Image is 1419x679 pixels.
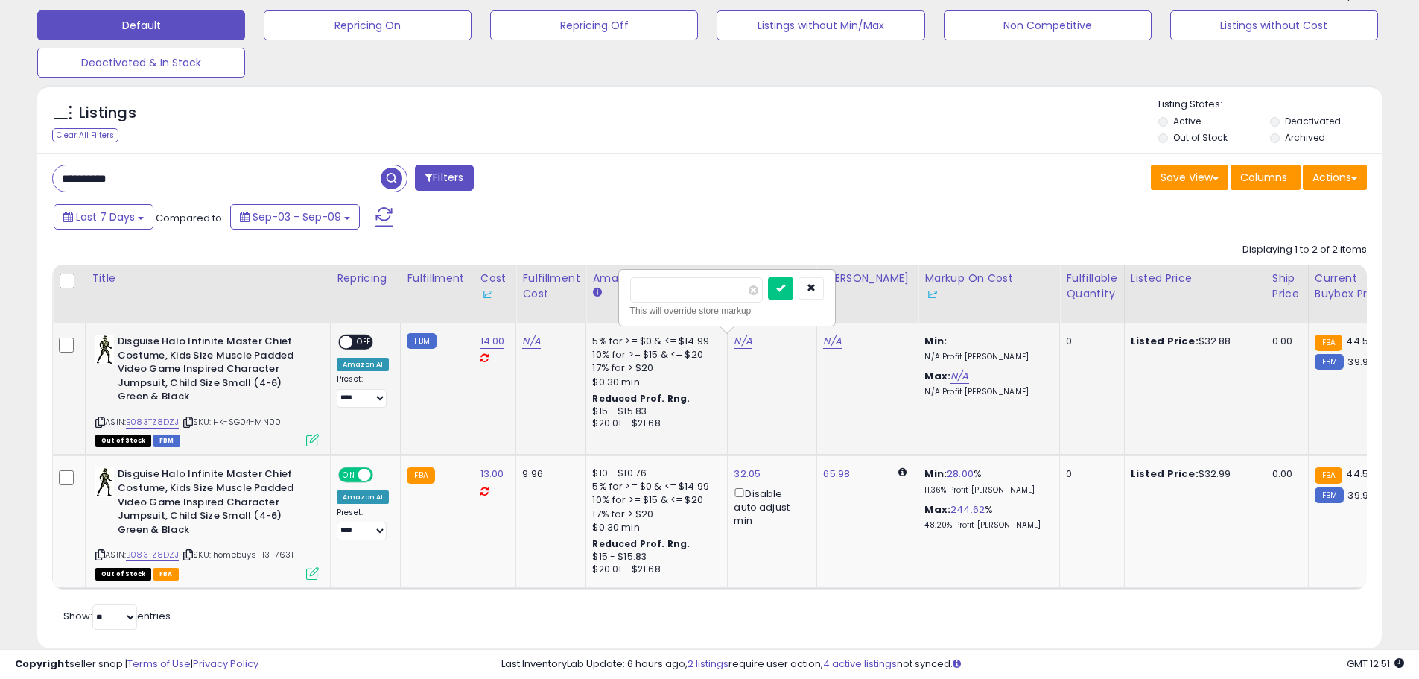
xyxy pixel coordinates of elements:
div: [PERSON_NAME] [823,271,912,286]
div: Amazon AI [337,490,389,504]
div: Fulfillable Quantity [1066,271,1117,302]
div: Disable auto adjust min [734,485,805,528]
small: FBA [1315,467,1342,484]
div: 10% for >= $15 & <= $20 [592,493,716,507]
div: $32.88 [1131,335,1254,348]
span: All listings that are currently out of stock and unavailable for purchase on Amazon [95,568,151,581]
div: Some or all of the values in this column are provided from Inventory Lab. [924,286,1053,302]
small: FBA [407,467,434,484]
b: Max: [924,502,950,517]
a: 4 active listings [823,657,897,671]
span: FBA [153,568,179,581]
div: Fulfillment [407,271,467,286]
div: 10% for >= $15 & <= $20 [592,348,716,361]
div: ASIN: [95,335,319,445]
a: 28.00 [947,467,974,481]
a: 14.00 [480,334,505,349]
div: Ship Price [1272,271,1302,302]
button: Actions [1303,165,1367,190]
a: N/A [522,334,540,349]
span: 44.57 [1346,334,1374,348]
b: Listed Price: [1131,467,1199,481]
p: Listing States: [1158,98,1382,112]
button: Repricing On [264,10,472,40]
a: B083TZ8DZJ [126,549,179,561]
p: 11.36% Profit [PERSON_NAME] [924,485,1048,496]
b: Min: [924,467,947,481]
div: Markup on Cost [924,271,1053,302]
button: Last 7 Days [54,204,153,230]
div: 17% for > $20 [592,508,716,521]
div: $20.01 - $21.68 [592,417,716,430]
div: $0.30 min [592,521,716,534]
button: Listings without Cost [1170,10,1378,40]
label: Deactivated [1285,115,1341,127]
label: Archived [1285,131,1325,144]
div: % [924,503,1048,531]
div: Displaying 1 to 2 of 2 items [1242,243,1367,257]
a: Privacy Policy [193,657,258,671]
b: Disguise Halo Infinite Master Chief Costume, Kids Size Muscle Padded Video Game Inspired Characte... [118,335,299,408]
label: Out of Stock [1173,131,1228,144]
div: Last InventoryLab Update: 6 hours ago, require user action, not synced. [501,657,1404,672]
img: InventoryLab Logo [480,287,495,302]
span: OFF [371,469,395,481]
p: N/A Profit [PERSON_NAME] [924,352,1048,362]
button: Repricing Off [490,10,698,40]
button: Deactivated & In Stock [37,48,245,78]
div: Title [92,271,324,286]
div: ASIN: [95,467,319,578]
div: $15 - $15.83 [592,551,716,563]
span: Compared to: [156,211,224,225]
div: 0 [1066,335,1112,348]
span: 39.99 [1347,488,1374,502]
b: Reduced Prof. Rng. [592,537,690,550]
div: Cost [480,271,510,302]
strong: Copyright [15,657,69,671]
button: Filters [415,165,473,191]
div: Preset: [337,374,389,408]
div: $15 - $15.83 [592,405,716,418]
small: FBA [1315,335,1342,351]
div: $10 - $10.76 [592,467,716,480]
img: 41EXw-d7lkL._SL40_.jpg [95,467,114,497]
span: 39.99 [1347,355,1374,369]
a: 32.05 [734,467,761,481]
small: FBM [407,333,436,349]
small: Amazon Fees. [592,286,601,300]
p: 48.20% Profit [PERSON_NAME] [924,520,1048,531]
div: % [924,467,1048,495]
button: Non Competitive [944,10,1152,40]
th: The percentage added to the cost of goods (COGS) that forms the calculator for Min & Max prices. [918,265,1060,323]
span: Show: entries [63,609,171,623]
span: 44.57 [1346,467,1374,481]
a: 244.62 [950,502,985,517]
div: Fulfillment Cost [522,271,580,302]
div: Clear All Filters [52,128,118,142]
div: Preset: [337,508,389,541]
p: N/A Profit [PERSON_NAME] [924,387,1048,397]
div: Some or all of the values in this column are provided from Inventory Lab. [480,286,510,302]
img: InventoryLab Logo [924,287,939,302]
button: Listings without Min/Max [717,10,924,40]
a: N/A [734,334,752,349]
b: Max: [924,369,950,383]
a: 2 listings [688,657,728,671]
label: Active [1173,115,1201,127]
small: FBM [1315,354,1344,370]
span: OFF [352,336,376,349]
h5: Listings [79,103,136,124]
div: 0.00 [1272,467,1297,481]
div: This will override store markup [630,303,824,318]
div: $20.01 - $21.68 [592,563,716,576]
button: Sep-03 - Sep-09 [230,204,360,230]
div: 17% for > $20 [592,361,716,375]
span: 2025-09-17 12:51 GMT [1347,657,1404,671]
div: $0.30 min [592,376,716,389]
div: 9.96 [522,467,574,481]
span: | SKU: homebuys_13_7631 [181,549,293,560]
div: 5% for >= $0 & <= $14.99 [592,480,716,493]
a: Terms of Use [127,657,191,671]
button: Default [37,10,245,40]
div: Repricing [337,271,394,286]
